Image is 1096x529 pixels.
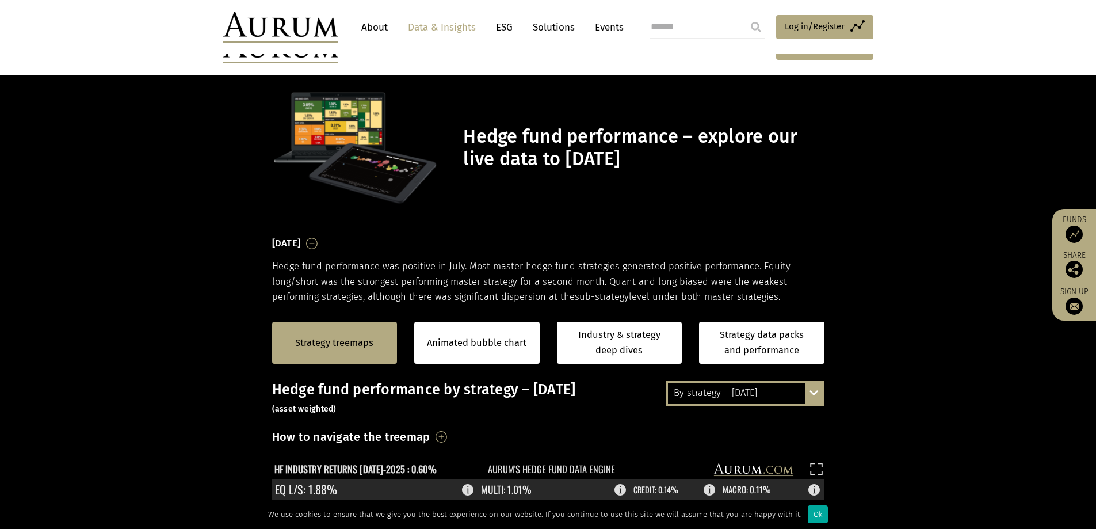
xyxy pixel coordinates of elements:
span: Log in/Register [785,20,845,33]
a: Industry & strategy deep dives [557,322,682,364]
img: Share this post [1066,261,1083,278]
a: Data & Insights [402,17,482,38]
div: Ok [808,505,828,523]
a: Solutions [527,17,581,38]
a: Strategy treemaps [295,336,373,351]
h3: [DATE] [272,235,301,252]
h3: Hedge fund performance by strategy – [DATE] [272,381,824,416]
a: Log in/Register [776,15,873,39]
h3: How to navigate the treemap [272,427,430,447]
small: (asset weighted) [272,404,337,414]
img: Sign up to our newsletter [1066,298,1083,315]
a: Sign up [1058,287,1090,315]
img: Aurum [223,12,338,43]
a: Strategy data packs and performance [699,322,824,364]
a: Events [589,17,624,38]
a: Funds [1058,215,1090,243]
span: sub-strategy [575,291,629,302]
input: Submit [744,16,767,39]
h1: Hedge fund performance – explore our live data to [DATE] [463,125,821,170]
p: Hedge fund performance was positive in July. Most master hedge fund strategies generated positive... [272,259,824,305]
img: Access Funds [1066,226,1083,243]
a: About [356,17,394,38]
div: Share [1058,252,1090,278]
a: ESG [490,17,518,38]
a: Animated bubble chart [427,336,526,351]
div: By strategy – [DATE] [668,383,823,404]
